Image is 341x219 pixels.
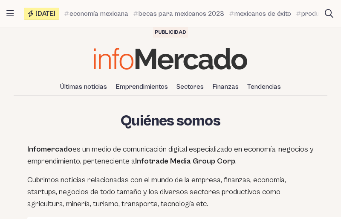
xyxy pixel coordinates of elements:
[27,143,314,167] p: es un medio de comunicación digital especializado en economía, negocios y emprendimiento, pertene...
[112,79,171,94] a: Emprendimientos
[14,113,327,130] h1: Quiénes somos
[234,9,291,19] span: mexicanos de éxito
[27,145,72,154] strong: Infomercado
[27,174,314,210] p: Cubrimos noticias relacionadas con el mundo de la empresa, finanzas, economía, startups, negocios...
[64,9,128,19] a: economía mexicana
[35,10,55,17] span: [DATE]
[244,79,284,94] a: Tendencias
[153,27,188,38] div: Publicidad
[229,9,291,19] a: mexicanos de éxito
[209,79,242,94] a: Finanzas
[94,48,247,70] img: Infomercado México logo
[173,79,207,94] a: Sectores
[139,9,224,19] span: becas para mexicanos 2023
[135,157,235,166] strong: Infotrade Media Group Corp
[133,9,224,19] a: becas para mexicanos 2023
[69,9,128,19] span: economía mexicana
[57,79,110,94] a: Últimas noticias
